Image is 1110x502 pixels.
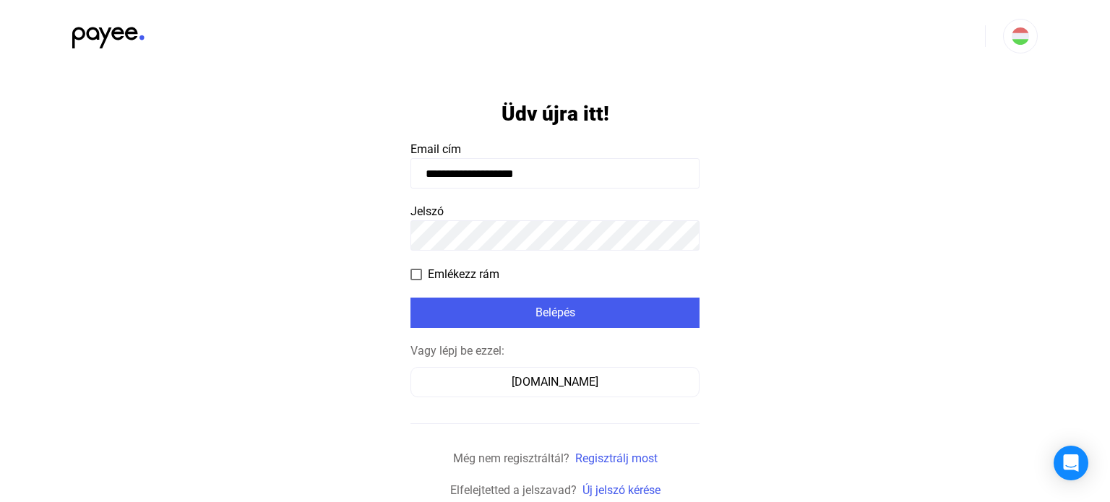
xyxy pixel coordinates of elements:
[1054,446,1088,480] div: Open Intercom Messenger
[575,451,658,465] a: Regisztrálj most
[415,304,695,321] div: Belépés
[410,375,700,389] a: [DOMAIN_NAME]
[410,204,444,218] span: Jelszó
[410,142,461,156] span: Email cím
[582,483,661,497] a: Új jelszó kérése
[410,342,700,360] div: Vagy lépj be ezzel:
[453,451,569,465] span: Még nem regisztráltál?
[450,483,577,497] span: Elfelejtetted a jelszavad?
[1012,27,1029,45] img: HU
[502,101,609,126] h1: Üdv újra itt!
[410,367,700,397] button: [DOMAIN_NAME]
[72,19,145,48] img: black-payee-blue-dot.svg
[428,266,499,283] span: Emlékezz rám
[410,298,700,328] button: Belépés
[1003,19,1038,53] button: HU
[416,373,694,391] div: [DOMAIN_NAME]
